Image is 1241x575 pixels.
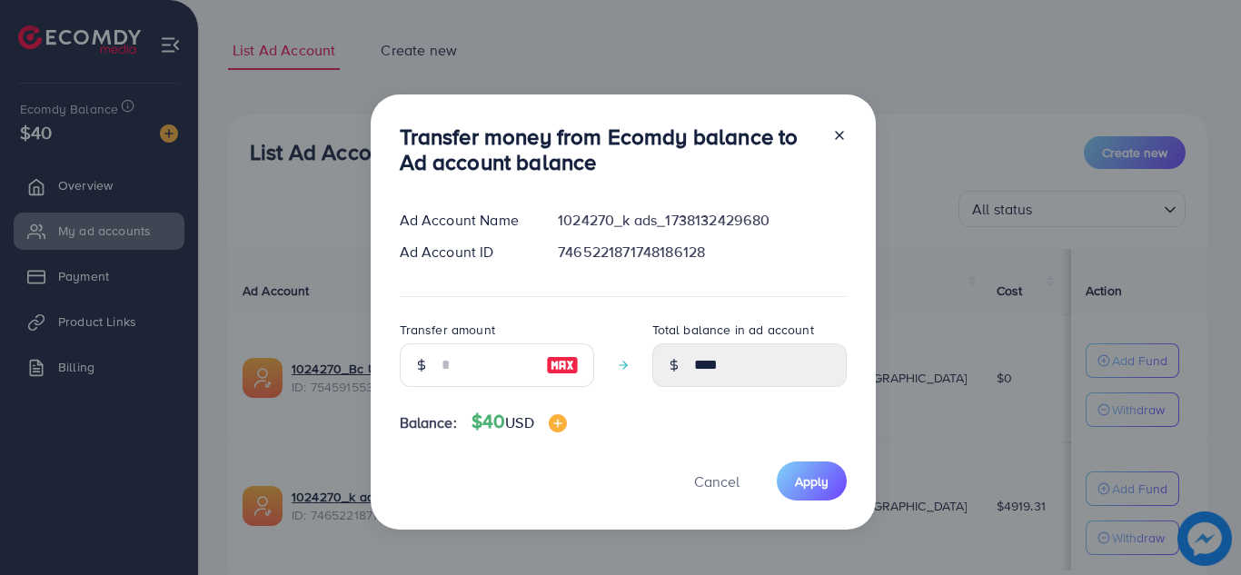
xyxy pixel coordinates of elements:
span: Cancel [694,471,740,491]
label: Total balance in ad account [652,321,814,339]
span: USD [505,412,533,432]
img: image [546,354,579,376]
span: Balance: [400,412,457,433]
div: Ad Account Name [385,210,544,231]
h3: Transfer money from Ecomdy balance to Ad account balance [400,124,818,176]
div: Ad Account ID [385,242,544,263]
button: Apply [777,461,847,501]
div: 7465221871748186128 [543,242,860,263]
button: Cancel [671,461,762,501]
h4: $40 [472,411,567,433]
div: 1024270_k ads_1738132429680 [543,210,860,231]
span: Apply [795,472,829,491]
img: image [549,414,567,432]
label: Transfer amount [400,321,495,339]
